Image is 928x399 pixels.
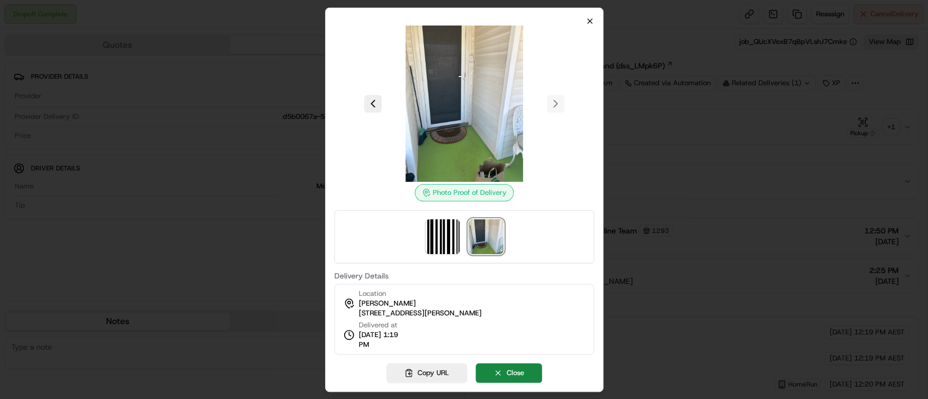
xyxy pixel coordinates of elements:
button: Close [476,363,542,383]
img: photo_proof_of_delivery image [386,26,543,182]
button: Copy URL [387,363,467,383]
img: photo_proof_of_delivery image [469,219,503,254]
span: Delivered at [358,320,408,330]
span: [PERSON_NAME] [358,299,415,308]
div: Photo Proof of Delivery [415,184,514,201]
span: Location [358,289,385,299]
span: [DATE] 1:19 PM [358,330,408,350]
span: [STREET_ADDRESS][PERSON_NAME] [358,308,481,318]
label: Delivery Details [334,272,594,280]
img: barcode_scan_on_pickup image [425,219,460,254]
